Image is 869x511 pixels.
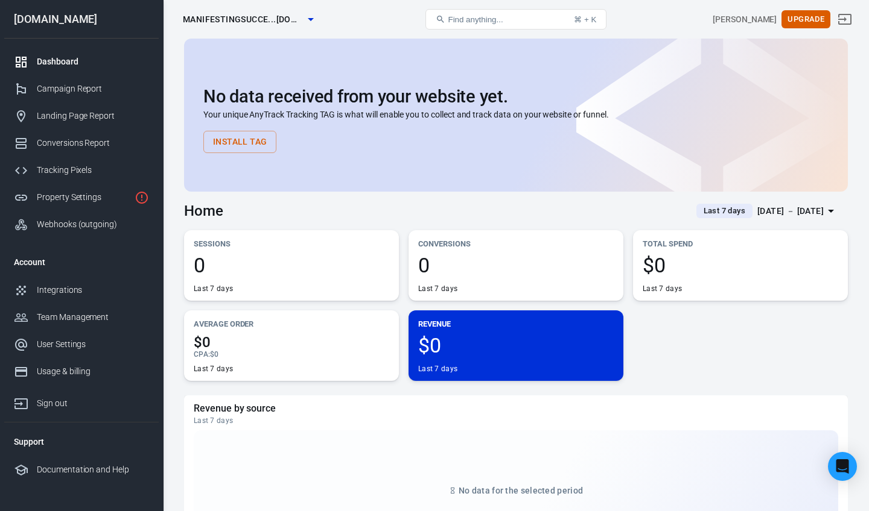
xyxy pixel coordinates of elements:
div: Last 7 days [418,364,457,374]
div: Account id: iK6JEc52 [713,13,777,26]
a: Landing Page Report [4,102,159,130]
span: CPA : [194,350,210,359]
a: Conversions Report [4,130,159,157]
span: manifestingsuccessenterprises.com [183,12,304,27]
div: Last 7 days [194,416,838,425]
div: Documentation and Help [37,463,149,476]
button: Find anything...⌘ + K [425,9,606,30]
span: Find anything... [448,15,503,24]
a: Integrations [4,277,159,304]
p: Conversions [418,237,614,250]
a: Sign out [830,5,859,34]
a: User Settings [4,331,159,358]
a: Sign out [4,385,159,417]
div: User Settings [37,338,149,351]
div: Webhooks (outgoing) [37,218,149,231]
button: manifestingsucce...[DOMAIN_NAME] [178,8,318,31]
button: Upgrade [781,10,830,29]
a: Team Management [4,304,159,331]
div: Last 7 days [418,284,457,293]
a: Campaign Report [4,75,159,102]
p: Sessions [194,237,389,250]
div: Integrations [37,284,149,296]
span: $0 [210,350,218,359]
a: Webhooks (outgoing) [4,211,159,238]
div: Dashboard [37,55,149,68]
p: Revenue [418,318,614,330]
svg: Property is not installed yet [135,190,149,205]
h3: Home [184,202,223,219]
span: 0 [194,255,389,275]
span: No data for the selected period [459,486,583,495]
a: Dashboard [4,48,159,75]
h5: Revenue by source [194,403,838,415]
span: Last 7 days [699,205,750,217]
div: Usage & billing [37,365,149,378]
p: Total Spend [643,237,838,250]
p: Your unique AnyTrack Tracking TAG is what will enable you to collect and track data on your websi... [203,108,829,121]
h2: No data received from your website yet. [203,87,829,106]
li: Support [4,427,159,456]
span: $0 [643,255,838,275]
div: Last 7 days [194,364,233,374]
div: Campaign Report [37,83,149,95]
p: Average Order [194,318,389,330]
div: Tracking Pixels [37,164,149,177]
div: Property Settings [37,191,130,204]
div: Conversions Report [37,137,149,149]
div: Landing Page Report [37,110,149,122]
div: Team Management [37,311,149,324]
div: [DOMAIN_NAME] [4,14,159,25]
div: Last 7 days [194,284,233,293]
a: Tracking Pixels [4,157,159,184]
button: Last 7 days[DATE] － [DATE] [687,201,848,221]
span: $0 [194,335,389,350]
div: [DATE] － [DATE] [757,204,824,219]
div: Sign out [37,397,149,410]
a: Property Settings [4,184,159,211]
span: $0 [418,335,614,356]
li: Account [4,248,159,277]
div: Open Intercom Messenger [828,452,857,481]
a: Usage & billing [4,358,159,385]
span: 0 [418,255,614,275]
div: Last 7 days [643,284,682,293]
button: Install Tag [203,131,276,153]
div: ⌘ + K [574,15,596,24]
